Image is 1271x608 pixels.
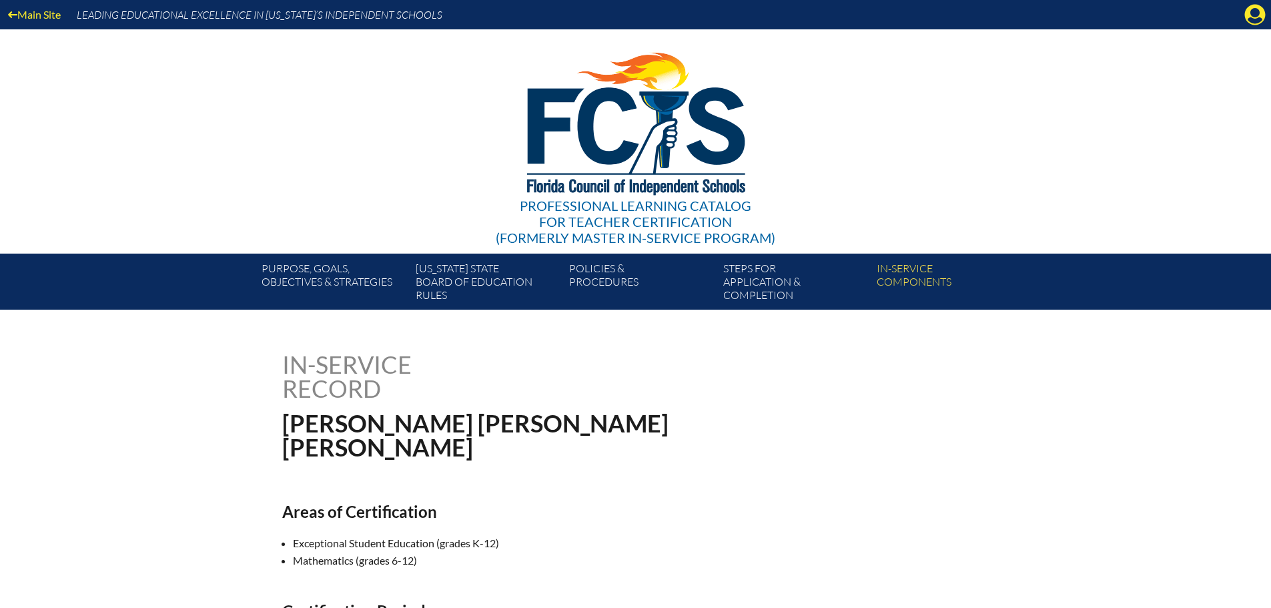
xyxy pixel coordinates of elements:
a: Steps forapplication & completion [718,259,871,310]
a: Purpose, goals,objectives & strategies [256,259,410,310]
a: Professional Learning Catalog for Teacher Certification(formerly Master In-service Program) [490,27,781,248]
img: FCISlogo221.eps [498,29,773,212]
a: Main Site [3,5,66,23]
h1: In-service record [282,352,551,400]
h1: [PERSON_NAME] [PERSON_NAME] [PERSON_NAME] [282,411,721,459]
a: [US_STATE] StateBoard of Education rules [410,259,564,310]
span: for Teacher Certification [539,214,732,230]
h2: Areas of Certification [282,502,752,521]
div: Professional Learning Catalog (formerly Master In-service Program) [496,198,775,246]
svg: Manage account [1244,4,1266,25]
li: Mathematics (grades 6-12) [293,552,763,569]
a: In-servicecomponents [871,259,1025,310]
li: Exceptional Student Education (grades K-12) [293,535,763,552]
a: Policies &Procedures [564,259,717,310]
